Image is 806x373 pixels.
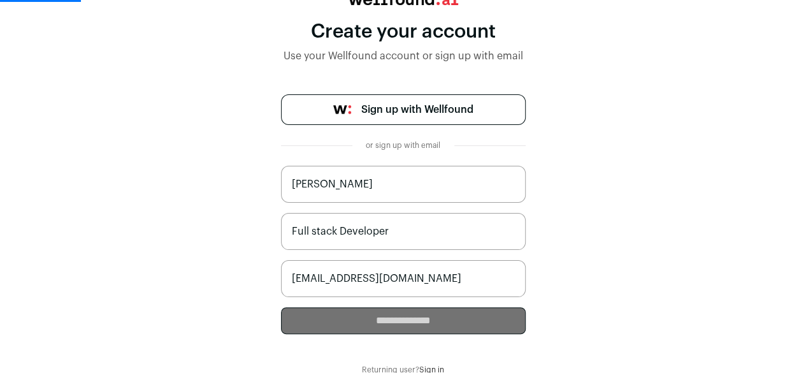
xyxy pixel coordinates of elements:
[281,20,526,43] div: Create your account
[281,166,526,203] input: Jane Smith
[363,140,444,150] div: or sign up with email
[281,260,526,297] input: name@work-email.com
[333,105,351,114] img: wellfound-symbol-flush-black-fb3c872781a75f747ccb3a119075da62bfe97bd399995f84a933054e44a575c4.png
[281,48,526,64] div: Use your Wellfound account or sign up with email
[361,102,473,117] span: Sign up with Wellfound
[281,94,526,125] a: Sign up with Wellfound
[281,213,526,250] input: Job Title (i.e. CEO, Recruiter)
